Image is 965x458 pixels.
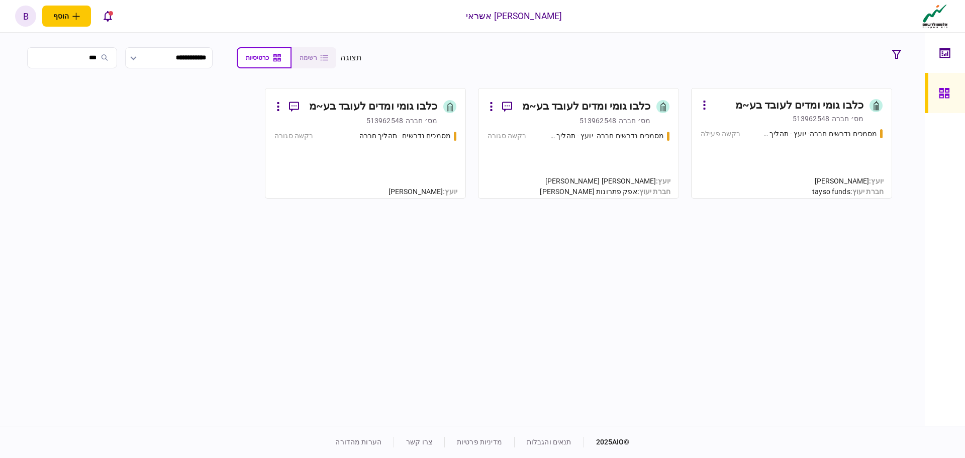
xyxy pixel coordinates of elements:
div: תצוגה [340,52,362,64]
div: בקשה סגורה [488,131,526,141]
a: כלבו גומי ומדים לעובד בע~ממס׳ חברה513962548מסמכים נדרשים חברה- יועץ - תהליך חברהבקשה פעילהיועץ:[P... [691,88,892,199]
div: כלבו גומי ומדים לעובד בע~מ [735,98,863,114]
div: בקשה פעילה [701,129,740,139]
div: מסמכים נדרשים חברה- יועץ - תהליך חברה [760,129,878,139]
span: יועץ : [869,177,884,185]
div: בקשה סגורה [274,131,313,141]
img: client company logo [920,4,950,29]
a: הערות מהדורה [335,438,381,446]
div: © 2025 AIO [584,437,630,447]
a: מדיניות פרטיות [457,438,502,446]
span: חברת יעוץ : [850,188,884,196]
div: מס׳ חברה [406,116,437,126]
div: 513962548 [580,116,616,126]
div: [PERSON_NAME] [389,187,457,197]
div: כלבו גומי ומדים לעובד בע~מ [522,99,650,115]
a: כלבו גומי ומדים לעובד בע~ממס׳ חברה513962548מסמכים נדרשים חברה- יועץ - תהליך חברהבקשה סגורהיועץ:[P... [478,88,679,199]
a: צרו קשר [406,438,432,446]
div: tayso funds [812,187,884,197]
button: פתח תפריט להוספת לקוח [42,6,91,27]
div: כלבו גומי ומדים לעובד בע~מ [309,99,437,115]
div: [PERSON_NAME] אשראי [466,10,562,23]
div: 513962548 [366,116,403,126]
button: b [15,6,36,27]
div: [PERSON_NAME] [812,176,884,187]
button: רשימה [292,47,336,68]
span: כרטיסיות [246,54,269,61]
div: מס׳ חברה [832,114,863,124]
div: מסמכים נדרשים - תהליך חברה [359,131,451,141]
a: תנאים והגבלות [527,438,571,446]
div: [PERSON_NAME] [PERSON_NAME] [540,176,670,187]
div: אפק פתרונות [PERSON_NAME] [540,187,670,197]
div: 513962548 [793,114,829,124]
span: רשימה [300,54,317,61]
button: פתח רשימת התראות [97,6,118,27]
button: כרטיסיות [237,47,292,68]
div: מסמכים נדרשים חברה- יועץ - תהליך חברה [547,131,664,141]
span: יועץ : [443,188,457,196]
a: כלבו גומי ומדים לעובד בע~ממס׳ חברה513962548מסמכים נדרשים - תהליך חברהבקשה סגורהיועץ:[PERSON_NAME] [265,88,466,199]
div: מס׳ חברה [619,116,650,126]
span: חברת יעוץ : [637,188,670,196]
span: יועץ : [656,177,670,185]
